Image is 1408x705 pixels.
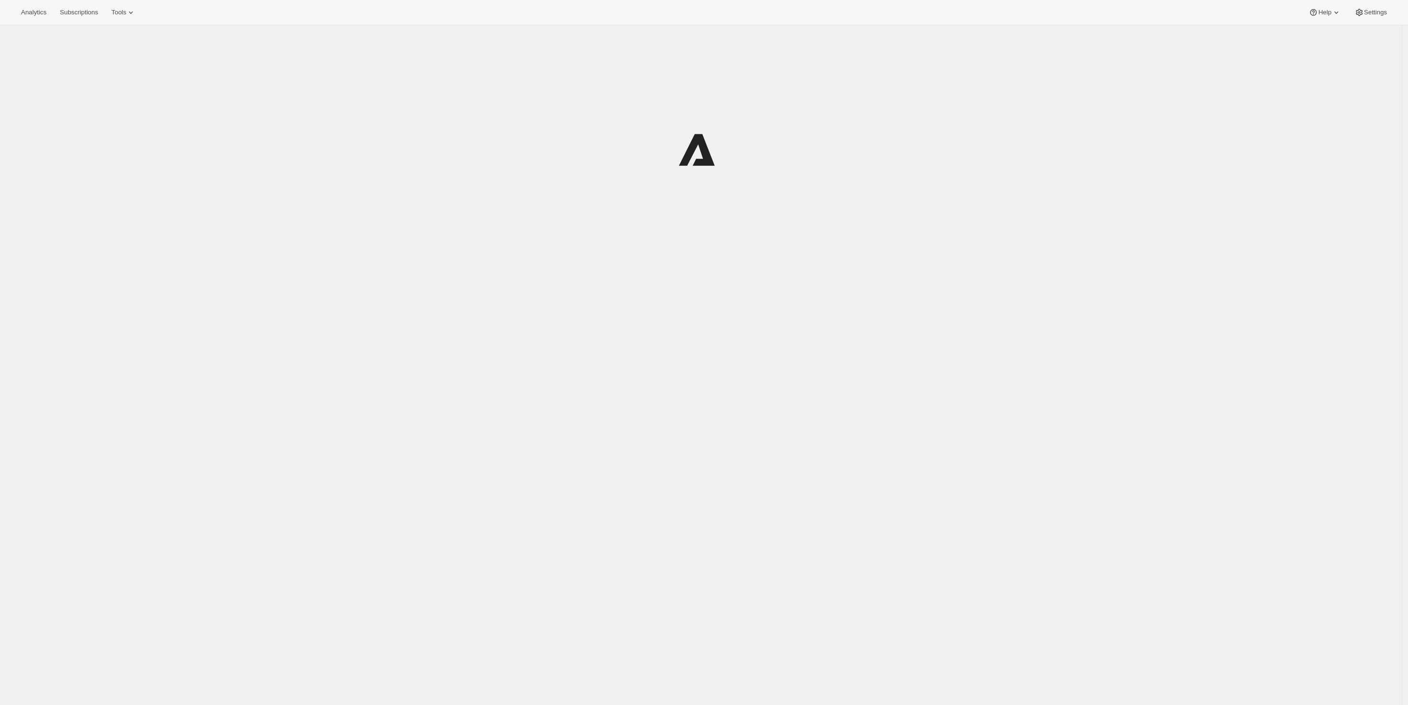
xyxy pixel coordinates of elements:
[1349,6,1393,19] button: Settings
[111,9,126,16] span: Tools
[54,6,104,19] button: Subscriptions
[60,9,98,16] span: Subscriptions
[21,9,46,16] span: Analytics
[1303,6,1346,19] button: Help
[15,6,52,19] button: Analytics
[1364,9,1387,16] span: Settings
[106,6,141,19] button: Tools
[1318,9,1331,16] span: Help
